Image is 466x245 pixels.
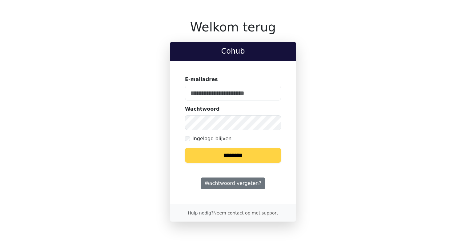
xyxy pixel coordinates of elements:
[192,135,231,142] label: Ingelogd blijven
[201,178,265,189] a: Wachtwoord vergeten?
[213,210,278,215] a: Neem contact op met support
[170,20,296,35] h1: Welkom terug
[175,47,291,56] h2: Cohub
[185,76,218,83] label: E-mailadres
[185,105,220,113] label: Wachtwoord
[188,210,278,215] small: Hulp nodig?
